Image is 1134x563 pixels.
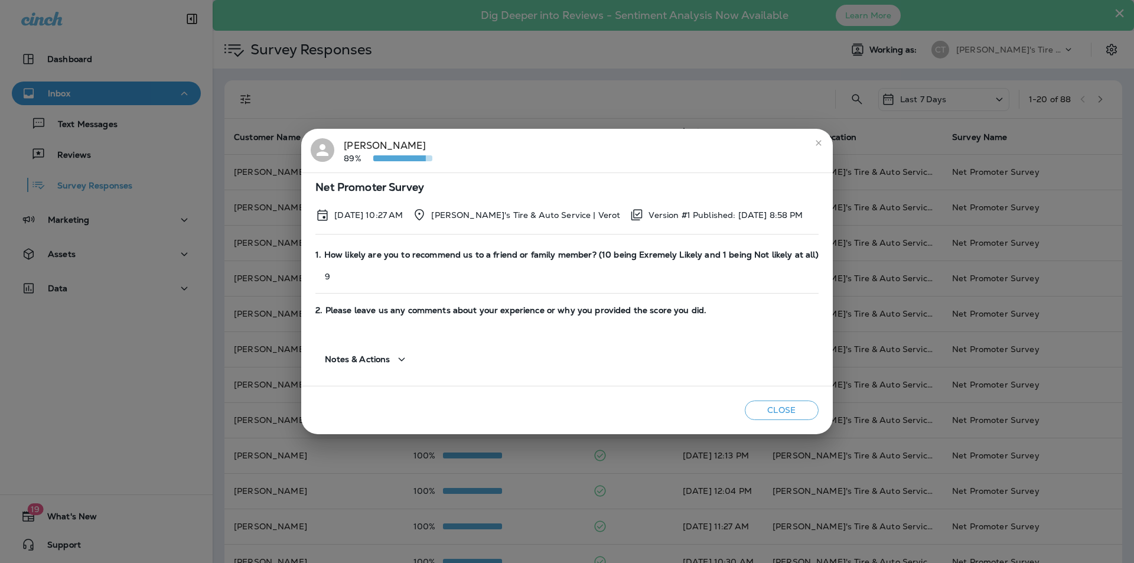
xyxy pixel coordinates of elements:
[809,134,828,152] button: close
[315,183,818,193] span: Net Promoter Survey
[334,210,403,220] p: Oct 9, 2025 10:27 AM
[315,343,418,376] button: Notes & Actions
[315,250,818,260] span: 1. How likely are you to recommend us to a friend or family member? (10 being Exremely Likely and...
[745,401,819,420] button: Close
[344,154,373,163] p: 89%
[344,138,432,163] div: [PERSON_NAME]
[431,210,620,220] p: [PERSON_NAME]'s Tire & Auto Service | Verot
[325,354,390,365] span: Notes & Actions
[315,305,818,315] span: 2. Please leave us any comments about your experience or why you provided the score you did.
[649,210,803,220] p: Version #1 Published: [DATE] 8:58 PM
[315,272,818,281] p: 9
